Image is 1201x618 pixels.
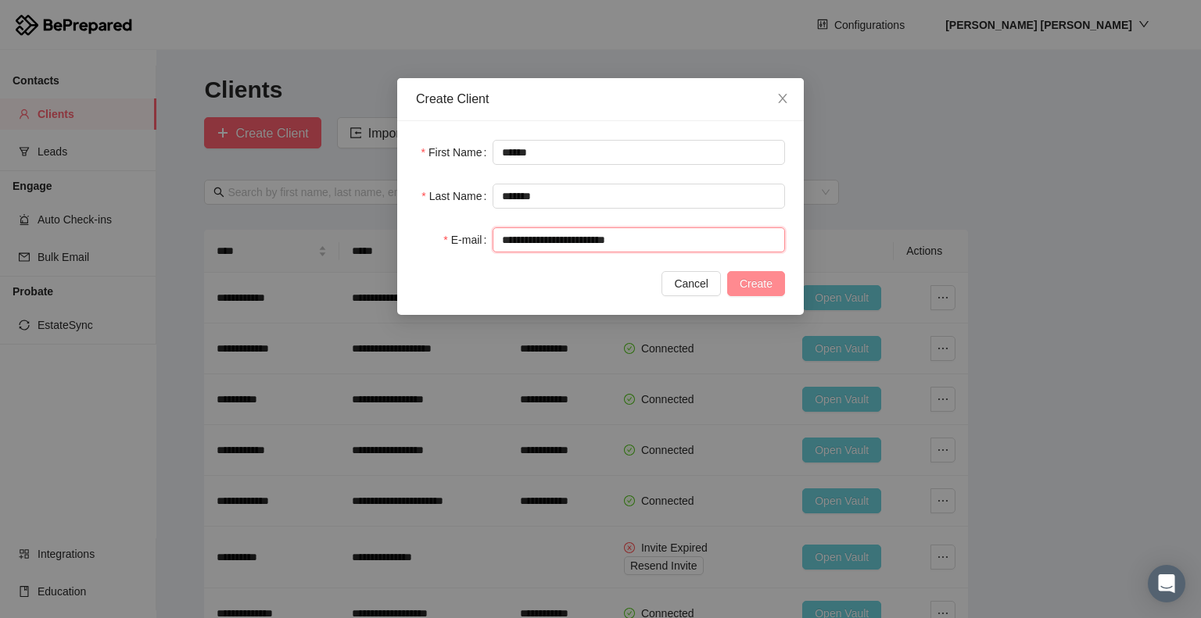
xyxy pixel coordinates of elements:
[1148,565,1185,602] div: Open Intercom Messenger
[674,275,708,292] span: Cancel
[443,227,493,252] label: E-mail
[661,271,721,296] button: Cancel
[776,92,789,105] span: close
[762,78,804,120] button: Close
[421,140,493,165] label: First Name
[416,91,785,108] div: Create Client
[740,275,773,292] span: Create
[421,184,493,209] label: Last Name
[727,271,785,296] button: Create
